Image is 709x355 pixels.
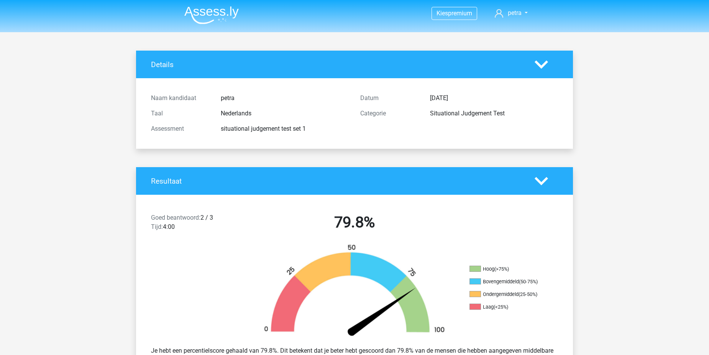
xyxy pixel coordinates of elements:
div: Situational Judgement Test [424,109,564,118]
div: (<25%) [494,304,508,310]
a: Kiespremium [432,8,477,18]
div: Nederlands [215,109,354,118]
div: (50-75%) [519,279,538,284]
h2: 79.8% [256,213,453,232]
img: 80.91bf0ee05a10.png [251,244,458,340]
img: Assessly [184,6,239,24]
span: Kies [437,10,448,17]
span: Goed beantwoord: [151,214,200,221]
div: Naam kandidaat [145,94,215,103]
h4: Details [151,60,523,69]
span: premium [448,10,472,17]
span: Tijd: [151,223,163,230]
div: situational judgement test set 1 [215,124,354,133]
li: Laag [469,304,546,311]
div: Categorie [354,109,424,118]
span: petra [508,9,522,16]
li: Bovengemiddeld [469,278,546,285]
li: Hoog [469,266,546,273]
h4: Resultaat [151,177,523,186]
div: 2 / 3 4:00 [145,213,250,235]
div: Datum [354,94,424,103]
a: petra [492,8,531,18]
div: Taal [145,109,215,118]
div: (25-50%) [519,291,537,297]
div: (>75%) [494,266,509,272]
div: petra [215,94,354,103]
li: Ondergemiddeld [469,291,546,298]
div: [DATE] [424,94,564,103]
div: Assessment [145,124,215,133]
